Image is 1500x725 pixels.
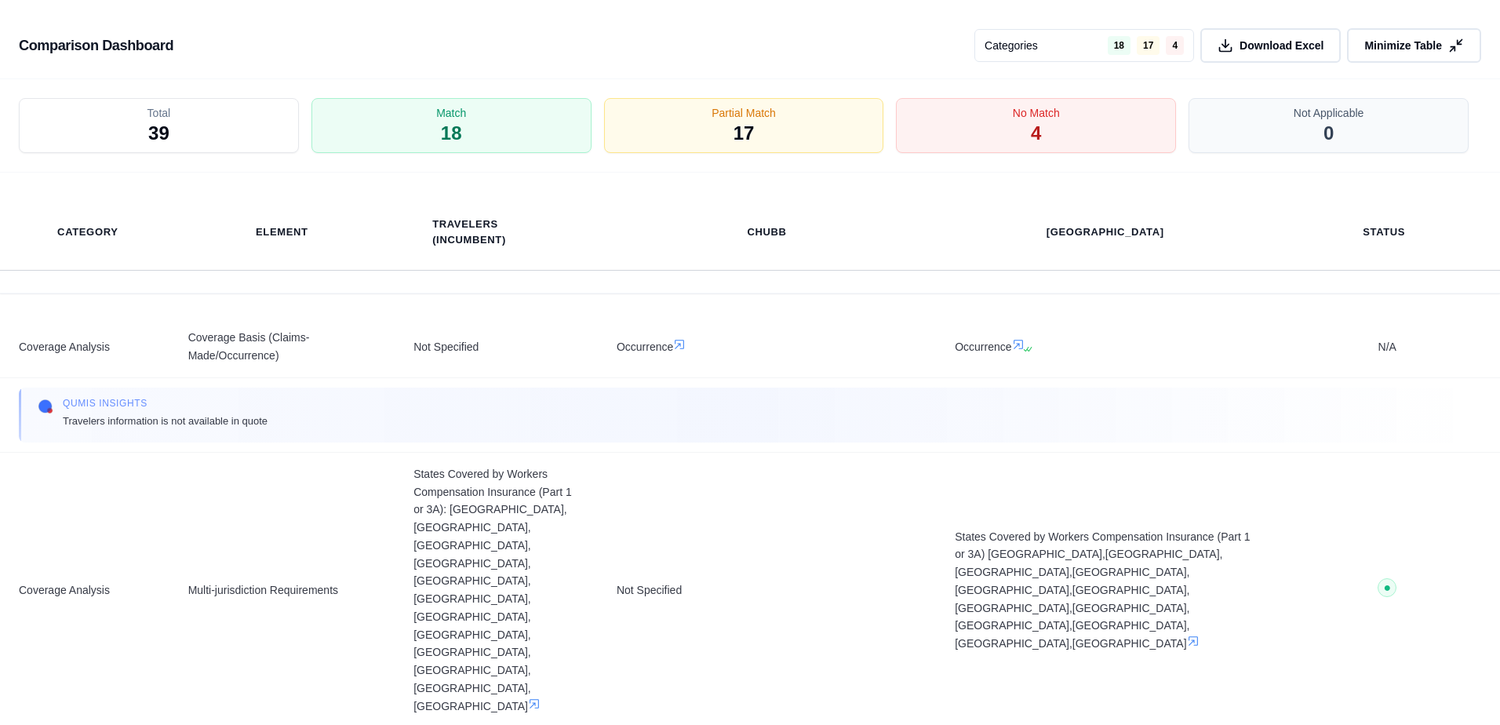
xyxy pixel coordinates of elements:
[1293,338,1481,356] span: N/A
[1013,105,1060,121] span: No Match
[712,105,776,121] span: Partial Match
[188,329,377,365] span: Coverage Basis (Claims-Made/Occurrence)
[63,413,268,429] span: Travelers information is not available in quote
[38,215,137,250] th: Category
[413,338,579,356] span: Not Specified
[1378,578,1396,603] button: ●
[734,121,755,146] span: 17
[1294,105,1364,121] span: Not Applicable
[436,105,466,121] span: Match
[955,338,1255,356] span: Occurrence
[617,338,917,356] span: Occurrence
[413,465,579,716] span: States Covered by Workers Compensation Insurance (Part 1 or 3A): [GEOGRAPHIC_DATA],[GEOGRAPHIC_DA...
[188,581,377,599] span: Multi-jurisdiction Requirements
[617,581,917,599] span: Not Specified
[147,105,171,121] span: Total
[413,207,579,257] th: Travelers (Incumbent)
[148,121,169,146] span: 39
[955,528,1255,653] span: States Covered by Workers Compensation Insurance (Part 1 or 3A) [GEOGRAPHIC_DATA],[GEOGRAPHIC_DAT...
[1323,121,1334,146] span: 0
[237,215,327,250] th: Element
[19,581,151,599] span: Coverage Analysis
[1383,581,1391,594] span: ●
[1031,121,1041,146] span: 4
[441,121,462,146] span: 18
[19,338,151,356] span: Coverage Analysis
[1344,215,1424,250] th: Status
[1028,215,1183,250] th: [GEOGRAPHIC_DATA]
[728,215,805,250] th: Chubb
[63,397,268,410] span: Qumis INSIGHTS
